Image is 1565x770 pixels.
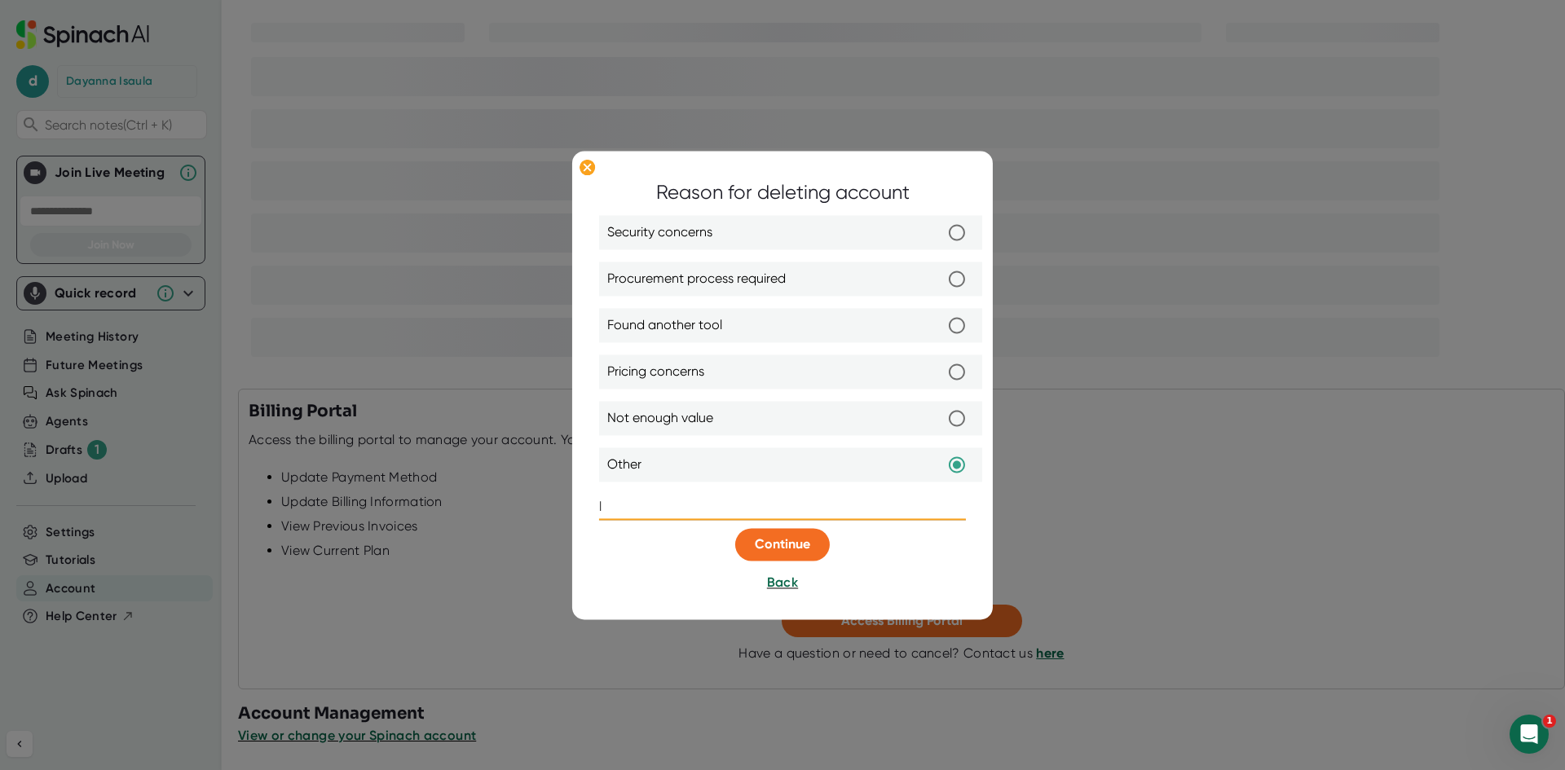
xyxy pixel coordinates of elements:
[607,269,786,288] span: Procurement process required
[656,178,910,207] div: Reason for deleting account
[735,528,830,561] button: Continue
[1543,715,1556,728] span: 1
[607,408,713,428] span: Not enough value
[755,536,810,552] span: Continue
[599,494,966,520] input: Provide additional detail
[607,455,641,474] span: Other
[607,362,704,381] span: Pricing concerns
[767,573,798,592] button: Back
[607,315,722,335] span: Found another tool
[607,222,712,242] span: Security concerns
[1510,715,1549,754] iframe: Intercom live chat
[767,574,798,590] span: Back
